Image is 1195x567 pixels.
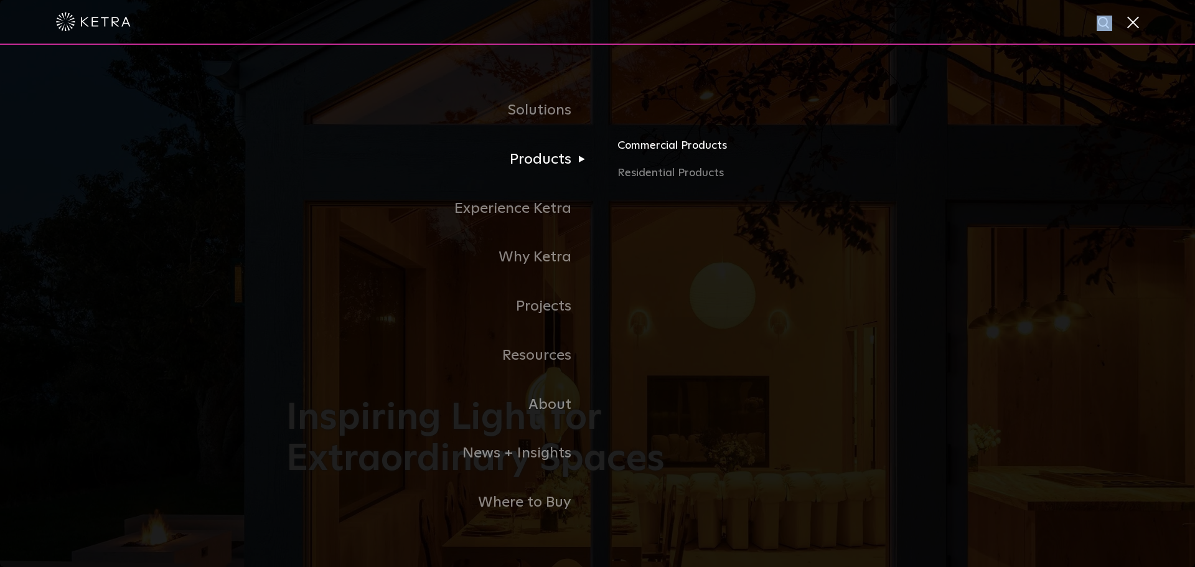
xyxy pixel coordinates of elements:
a: News + Insights [286,429,597,478]
a: Why Ketra [286,233,597,282]
img: ketra-logo-2019-white [56,12,131,31]
a: Residential Products [617,164,909,182]
a: Solutions [286,86,597,135]
a: Where to Buy [286,478,597,527]
img: search icon [1097,16,1112,31]
div: Navigation Menu [286,86,909,527]
a: About [286,380,597,429]
a: Commercial Products [617,137,909,164]
a: Projects [286,282,597,331]
a: Resources [286,331,597,380]
a: Experience Ketra [286,184,597,233]
a: Products [286,135,597,184]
